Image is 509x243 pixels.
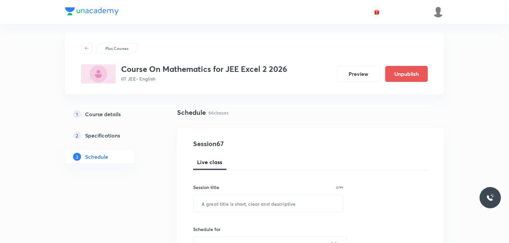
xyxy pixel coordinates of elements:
h5: Specifications [85,131,120,139]
button: Unpublish [385,66,428,82]
p: 0/99 [336,186,343,189]
img: ttu [486,194,494,202]
p: 66 classes [208,109,228,116]
img: CC87C3A7-8234-4671-A22C-9EB9E3E795A0_plus.png [81,64,116,84]
a: 1Course details [65,108,156,121]
img: Company Logo [65,7,119,15]
button: avatar [372,7,382,17]
h5: Schedule [85,153,108,161]
span: Live class [197,158,222,166]
h6: Schedule for [193,226,343,233]
img: P Antony [433,6,444,18]
h4: Schedule [177,108,206,118]
input: A great title is short, clear and descriptive [193,195,343,212]
a: 2Specifications [65,129,156,142]
h3: Course On Mathematics for JEE Excel 2 2026 [121,64,287,74]
h6: Session title [193,184,219,191]
p: Plus Courses [105,45,128,51]
h4: Session 67 [193,139,315,149]
a: Company Logo [65,7,119,17]
p: 2 [73,131,81,139]
p: IIT JEE • English [121,75,287,82]
button: Preview [337,66,380,82]
h5: Course details [85,110,121,118]
img: avatar [374,9,380,15]
p: 3 [73,153,81,161]
p: 1 [73,110,81,118]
